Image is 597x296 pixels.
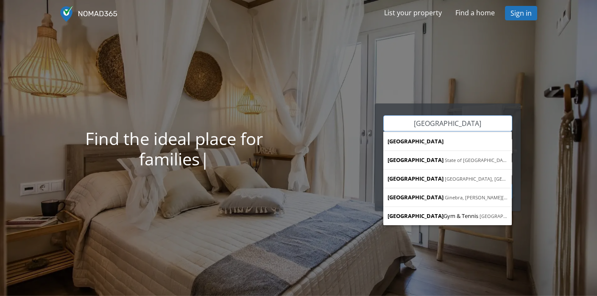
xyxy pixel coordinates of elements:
span: [GEOGRAPHIC_DATA] [388,137,444,145]
span: Gym & Tennis [388,212,480,220]
span: [GEOGRAPHIC_DATA] [388,212,444,220]
a: Sign in [505,6,537,20]
input: Where do you want to stay? [383,115,513,131]
span: [GEOGRAPHIC_DATA] [388,193,444,201]
span: [GEOGRAPHIC_DATA], [GEOGRAPHIC_DATA] [445,176,541,182]
img: Tourmie Stay logo white [60,6,117,22]
span: [GEOGRAPHIC_DATA] [388,175,444,182]
span: | [200,147,209,170]
span: f a m i l i e s [139,147,200,170]
a: List your property [377,4,449,21]
span: [GEOGRAPHIC_DATA] [388,156,444,164]
h1: Find the ideal place for [53,128,296,169]
a: Find a home [449,4,502,21]
span: State of [GEOGRAPHIC_DATA][PERSON_NAME], [GEOGRAPHIC_DATA] [445,157,597,163]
